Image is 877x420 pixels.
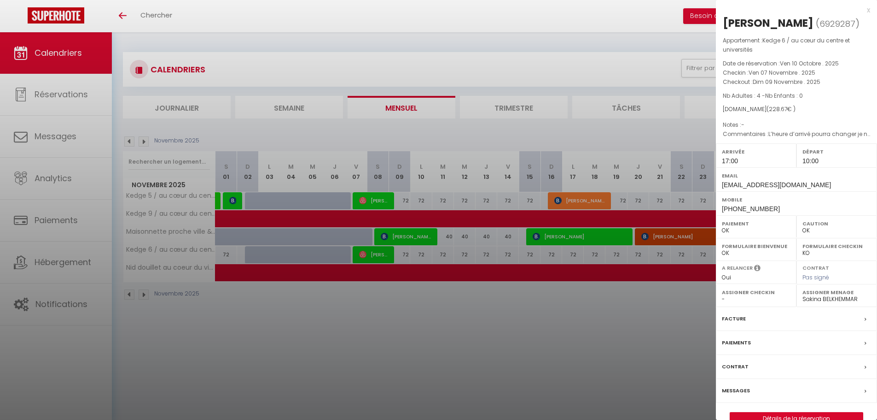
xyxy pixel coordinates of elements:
[722,181,831,189] span: [EMAIL_ADDRESS][DOMAIN_NAME]
[722,362,749,372] label: Contrat
[802,147,871,156] label: Départ
[722,242,790,251] label: Formulaire Bienvenue
[722,205,780,213] span: [PHONE_NUMBER]
[723,36,870,54] p: Appartement :
[723,59,870,68] p: Date de réservation :
[802,264,829,270] label: Contrat
[722,386,750,396] label: Messages
[767,105,796,113] span: ( € )
[754,264,761,274] i: Sélectionner OUI si vous souhaiter envoyer les séquences de messages post-checkout
[722,147,790,156] label: Arrivée
[722,219,790,228] label: Paiement
[802,157,819,165] span: 10:00
[722,157,738,165] span: 17:00
[723,130,870,139] p: Commentaires :
[723,36,850,53] span: Kedge 6 / au cœur du centre et universités
[741,121,744,129] span: -
[723,16,813,30] div: [PERSON_NAME]
[722,171,871,180] label: Email
[765,92,803,100] span: Nb Enfants : 0
[753,78,820,86] span: Dim 09 Novembre . 2025
[802,242,871,251] label: Formulaire Checkin
[802,219,871,228] label: Caution
[723,120,870,130] p: Notes :
[802,273,829,281] span: Pas signé
[723,77,870,87] p: Checkout :
[722,338,751,348] label: Paiements
[723,68,870,77] p: Checkin :
[819,18,855,30] span: 6929287
[816,17,860,30] span: ( )
[780,59,839,67] span: Ven 10 Octobre . 2025
[722,314,746,324] label: Facture
[802,288,871,297] label: Assigner Menage
[749,69,815,77] span: Ven 07 Novembre . 2025
[723,105,870,114] div: [DOMAIN_NAME]
[722,288,790,297] label: Assigner Checkin
[722,195,871,204] label: Mobile
[716,5,870,16] div: x
[723,92,803,100] span: Nb Adultes : 4 -
[722,264,753,272] label: A relancer
[769,105,787,113] span: 228.67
